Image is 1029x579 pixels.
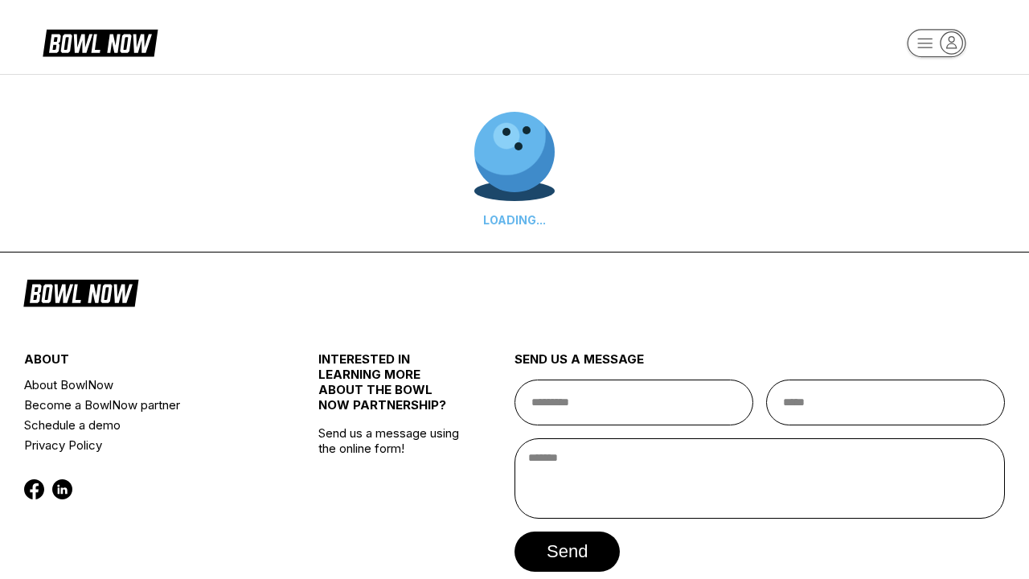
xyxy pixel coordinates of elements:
[474,213,555,227] div: LOADING...
[24,375,269,395] a: About BowlNow
[318,351,465,425] div: INTERESTED IN LEARNING MORE ABOUT THE BOWL NOW PARTNERSHIP?
[24,351,269,375] div: about
[24,435,269,455] a: Privacy Policy
[514,351,1005,380] div: send us a message
[24,395,269,415] a: Become a BowlNow partner
[514,532,620,572] button: send
[24,415,269,435] a: Schedule a demo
